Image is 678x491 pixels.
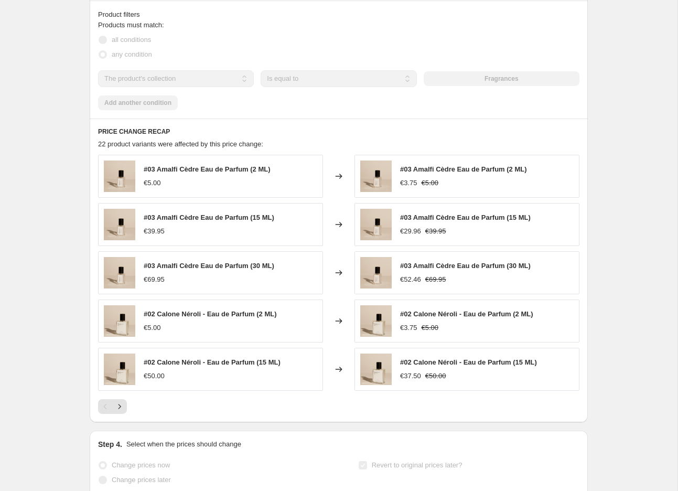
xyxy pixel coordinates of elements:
[425,274,446,285] strike: €69.95
[425,371,446,381] strike: €50.00
[98,399,127,414] nav: Pagination
[360,305,392,337] img: Mimi-et-Toi-Holiday-collectie_Mimi-et-Toi-parfum_551_205e2cf8-1db2-4e53-85f9-0e96783e262d_80x.jpg
[98,21,164,29] span: Products must match:
[422,178,439,188] strike: €5.00
[400,358,537,366] span: #02 Calone Néroli - Eau de Parfum (15 ML)
[98,140,263,148] span: 22 product variants were affected by this price change:
[104,161,135,192] img: Mimi-et-Toi-Holiday-collectie_Mimi-et-Toi-parfum_539_80x.jpg
[425,226,446,237] strike: €39.95
[400,323,417,333] div: €3.75
[144,310,277,318] span: #02 Calone Néroli - Eau de Parfum (2 ML)
[400,178,417,188] div: €3.75
[112,50,152,58] span: any condition
[422,323,439,333] strike: €5.00
[144,371,165,381] div: €50.00
[360,257,392,289] img: Mimi-et-Toi-Holiday-collectie_Mimi-et-Toi-parfum_539_80x.jpg
[400,371,421,381] div: €37.50
[126,439,241,450] p: Select when the prices should change
[104,209,135,240] img: Mimi-et-Toi-Holiday-collectie_Mimi-et-Toi-parfum_539_80x.jpg
[98,127,579,136] h6: PRICE CHANGE RECAP
[400,274,421,285] div: €52.46
[400,226,421,237] div: €29.96
[104,354,135,385] img: Mimi-et-Toi-Holiday-collectie_Mimi-et-Toi-parfum_551_205e2cf8-1db2-4e53-85f9-0e96783e262d_80x.jpg
[112,461,170,469] span: Change prices now
[144,178,161,188] div: €5.00
[372,461,462,469] span: Revert to original prices later?
[144,214,274,221] span: #03 Amalfi Cèdre Eau de Parfum (15 ML)
[400,262,531,270] span: #03 Amalfi Cèdre Eau de Parfum (30 ML)
[104,305,135,337] img: Mimi-et-Toi-Holiday-collectie_Mimi-et-Toi-parfum_551_205e2cf8-1db2-4e53-85f9-0e96783e262d_80x.jpg
[144,262,274,270] span: #03 Amalfi Cèdre Eau de Parfum (30 ML)
[104,257,135,289] img: Mimi-et-Toi-Holiday-collectie_Mimi-et-Toi-parfum_539_80x.jpg
[144,274,165,285] div: €69.95
[112,36,151,44] span: all conditions
[98,439,122,450] h2: Step 4.
[98,9,579,20] div: Product filters
[360,209,392,240] img: Mimi-et-Toi-Holiday-collectie_Mimi-et-Toi-parfum_539_80x.jpg
[112,399,127,414] button: Next
[400,310,533,318] span: #02 Calone Néroli - Eau de Parfum (2 ML)
[360,354,392,385] img: Mimi-et-Toi-Holiday-collectie_Mimi-et-Toi-parfum_551_205e2cf8-1db2-4e53-85f9-0e96783e262d_80x.jpg
[112,476,171,484] span: Change prices later
[144,358,281,366] span: #02 Calone Néroli - Eau de Parfum (15 ML)
[144,226,165,237] div: €39.95
[144,323,161,333] div: €5.00
[400,214,531,221] span: #03 Amalfi Cèdre Eau de Parfum (15 ML)
[144,165,271,173] span: #03 Amalfi Cèdre Eau de Parfum (2 ML)
[360,161,392,192] img: Mimi-et-Toi-Holiday-collectie_Mimi-et-Toi-parfum_539_80x.jpg
[400,165,527,173] span: #03 Amalfi Cèdre Eau de Parfum (2 ML)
